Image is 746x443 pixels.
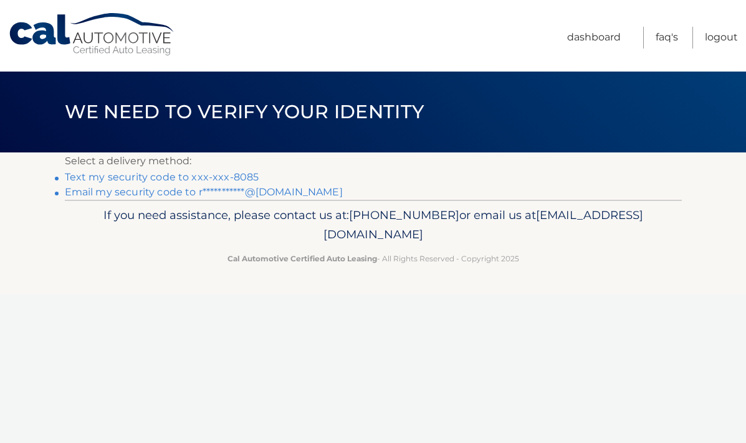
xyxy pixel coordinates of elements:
p: If you need assistance, please contact us at: or email us at [73,205,674,245]
p: - All Rights Reserved - Copyright 2025 [73,252,674,265]
span: [PHONE_NUMBER] [349,208,459,222]
a: Cal Automotive [8,12,176,57]
a: Text my security code to xxx-xxx-8085 [65,171,259,183]
p: Select a delivery method: [65,152,682,170]
strong: Cal Automotive Certified Auto Leasing [227,254,377,263]
a: Dashboard [567,27,621,49]
a: FAQ's [656,27,678,49]
span: We need to verify your identity [65,100,424,123]
a: Logout [705,27,738,49]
